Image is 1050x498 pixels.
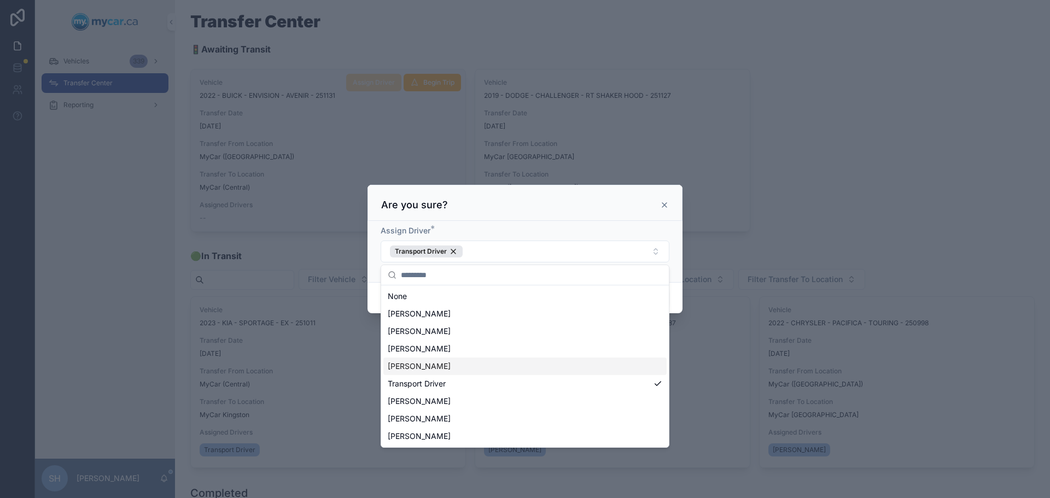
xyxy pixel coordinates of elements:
button: Select Button [381,241,669,262]
div: Suggestions [381,285,669,447]
span: [PERSON_NAME] [388,361,451,372]
span: [PERSON_NAME] [388,431,451,442]
div: None [383,288,667,305]
span: Assign Driver [381,226,430,235]
span: [PERSON_NAME] [388,326,451,337]
span: Transport Driver [395,247,447,256]
span: Transport Driver [388,378,446,389]
span: [PERSON_NAME] [388,343,451,354]
button: Unselect 88 [390,245,463,257]
span: [PERSON_NAME] [388,308,451,319]
span: [PERSON_NAME] [388,413,451,424]
h3: Are you sure? [381,198,448,212]
span: [PERSON_NAME] [388,396,451,407]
